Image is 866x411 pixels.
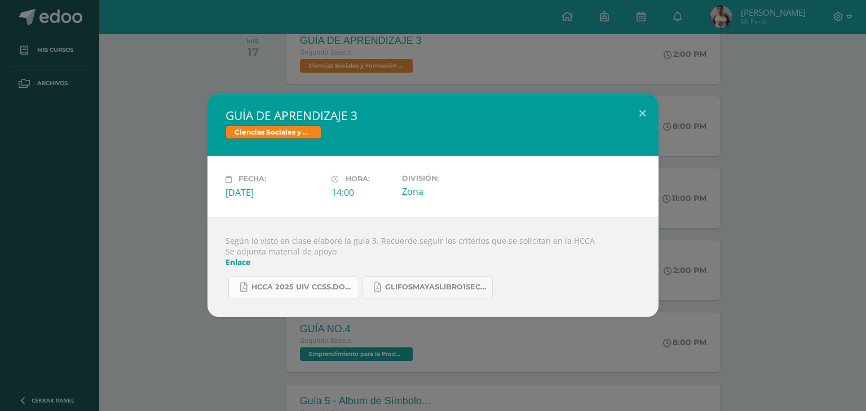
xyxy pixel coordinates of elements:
div: [DATE] [226,186,322,199]
span: Ciencias Sociales y Formación Ciudadana e Interculturalidad [226,126,321,139]
a: GlifosMayasLibro1Sect1.pdf [362,276,493,298]
span: GlifosMayasLibro1Sect1.pdf [385,283,487,292]
span: Fecha: [238,175,266,184]
div: 14:00 [332,186,393,199]
span: Hora: [346,175,370,184]
span: HCCA 2025 UIV CCSS.docx.pdf [251,283,353,292]
label: División: [402,174,499,182]
div: Zona [402,185,499,198]
div: Según lo visto en clase elabore la guía 3. Recuerde seguir los criterios que se solicitan en la H... [207,217,659,317]
h2: GUÍA DE APRENDIZAJE 3 [226,108,640,123]
a: Enlace [226,257,250,267]
a: HCCA 2025 UIV CCSS.docx.pdf [228,276,359,298]
button: Close (Esc) [626,94,659,132]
